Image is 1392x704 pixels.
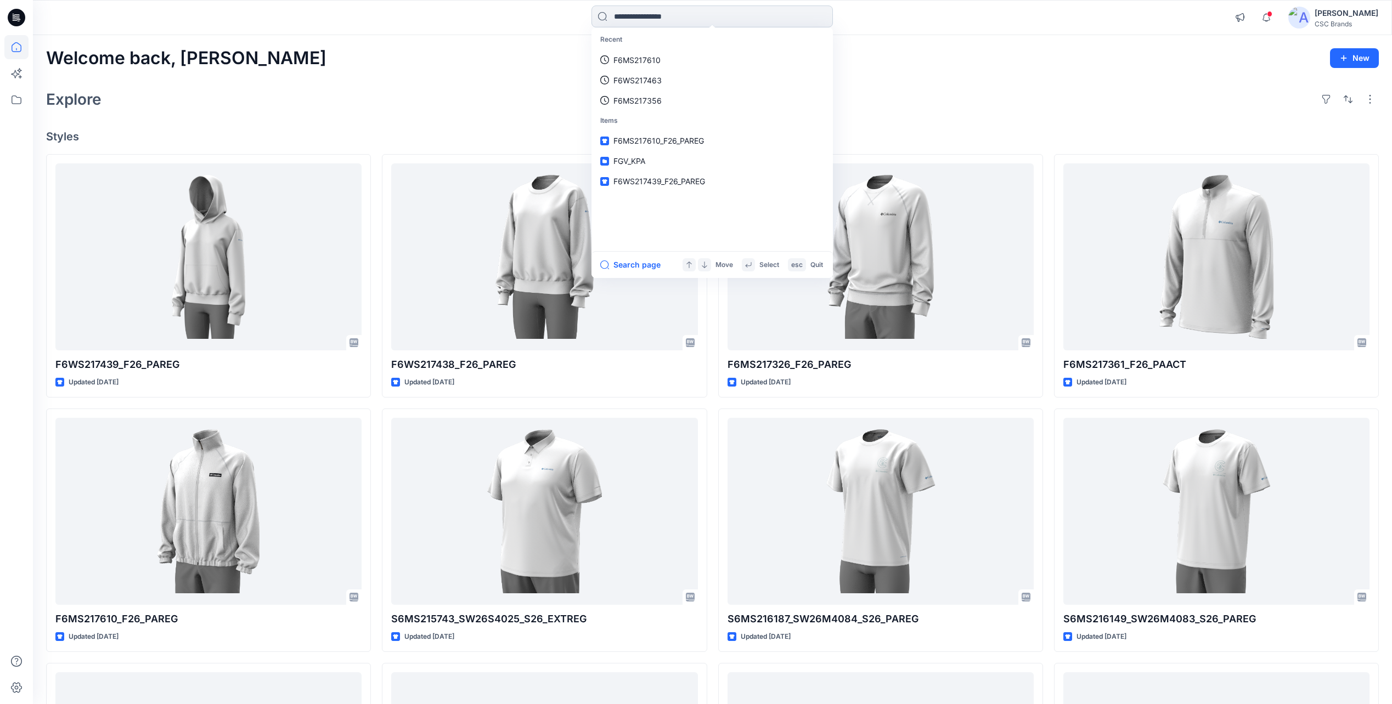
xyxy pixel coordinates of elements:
a: S6MS216187_SW26M4084_S26_PAREG [728,418,1034,605]
a: F6MS217356 [594,90,831,111]
p: Updated [DATE] [404,631,454,643]
p: F6MS217610_F26_PAREG [55,611,362,627]
a: S6MS216149_SW26M4083_S26_PAREG [1063,418,1370,605]
p: F6MS217361_F26_PAACT [1063,357,1370,372]
a: F6WS217439_F26_PAREG [55,163,362,350]
p: Updated [DATE] [1077,377,1126,388]
p: S6MS216187_SW26M4084_S26_PAREG [728,611,1034,627]
a: F6WS217439_F26_PAREG [594,171,831,191]
a: F6MS217361_F26_PAACT [1063,163,1370,350]
h2: Explore [46,90,102,108]
p: F6MS217610 [613,54,661,66]
button: Search page [600,258,661,271]
a: F6MS217610_F26_PAREG [55,418,362,605]
h2: Welcome back, [PERSON_NAME] [46,48,326,69]
p: Updated [DATE] [1077,631,1126,643]
p: Updated [DATE] [741,631,791,643]
a: F6WS217463 [594,70,831,90]
h4: Styles [46,130,1379,143]
p: Updated [DATE] [69,631,119,643]
p: F6WS217438_F26_PAREG [391,357,697,372]
p: Updated [DATE] [69,377,119,388]
a: F6MS217610_F26_PAREG [594,130,831,151]
p: Updated [DATE] [741,377,791,388]
a: FGV_KPA [594,151,831,171]
p: Items [594,111,831,131]
p: Recent [594,30,831,50]
a: F6WS217438_F26_PAREG [391,163,697,350]
p: F6MS217326_F26_PAREG [728,357,1034,372]
span: F6MS217610_F26_PAREG [613,136,704,145]
div: [PERSON_NAME] [1315,7,1378,20]
p: S6MS216149_SW26M4083_S26_PAREG [1063,611,1370,627]
span: FGV_KPA [613,156,645,166]
p: esc [791,259,803,271]
p: F6WS217439_F26_PAREG [55,357,362,372]
p: Select [759,259,779,271]
a: F6MS217610 [594,50,831,70]
div: CSC Brands [1315,20,1378,28]
span: F6WS217439_F26_PAREG [613,177,705,186]
p: S6MS215743_SW26S4025_S26_EXTREG [391,611,697,627]
p: F6MS217356 [613,95,662,106]
a: S6MS215743_SW26S4025_S26_EXTREG [391,418,697,605]
a: F6MS217326_F26_PAREG [728,163,1034,350]
p: Move [715,259,733,271]
p: F6WS217463 [613,75,662,86]
img: avatar [1288,7,1310,29]
p: Quit [810,259,823,271]
button: New [1330,48,1379,68]
p: Updated [DATE] [404,377,454,388]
